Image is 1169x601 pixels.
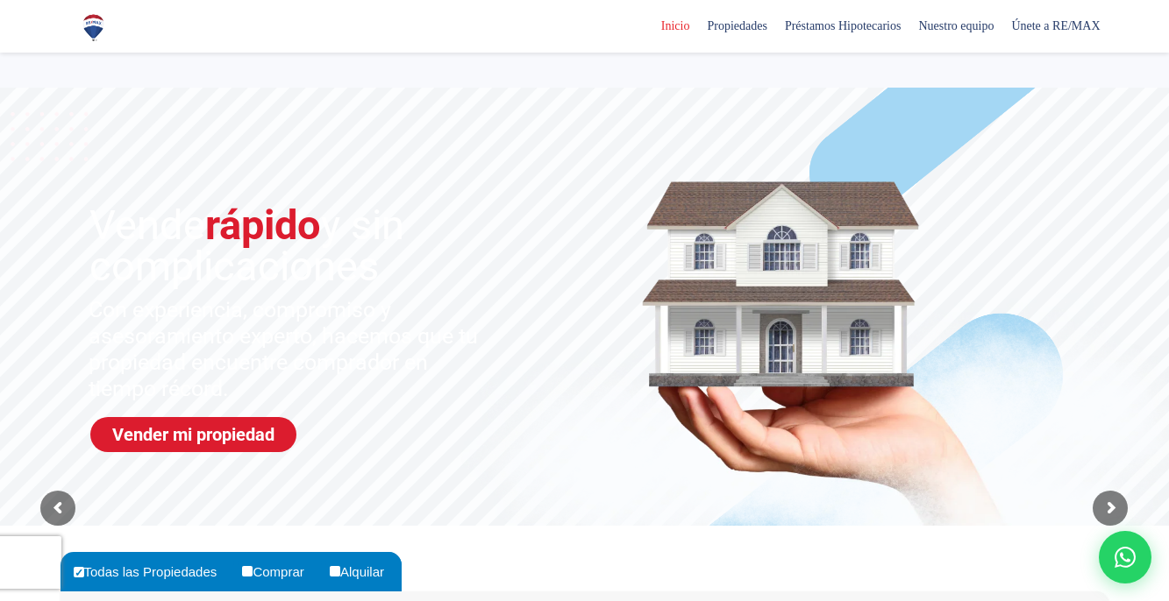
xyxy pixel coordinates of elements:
input: Alquilar [330,566,340,576]
span: Propiedades [698,13,775,39]
span: Préstamos Hipotecarios [776,13,910,39]
label: Comprar [238,552,321,591]
sr7-txt: Con experiencia, compromiso y asesoramiento experto, hacemos que tu propiedad encuentre comprador... [89,297,491,402]
sr7-txt: Vende y sin complicaciones [89,204,526,286]
img: Logo de REMAX [78,12,109,43]
input: Comprar [242,566,253,576]
span: Nuestro equipo [909,13,1002,39]
span: rápido [205,201,321,249]
span: Inicio [652,13,699,39]
label: Alquilar [325,552,402,591]
a: Vender mi propiedad [90,417,296,452]
label: Todas las Propiedades [69,552,235,591]
input: Todas las Propiedades [74,567,84,577]
span: Únete a RE/MAX [1002,13,1108,39]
